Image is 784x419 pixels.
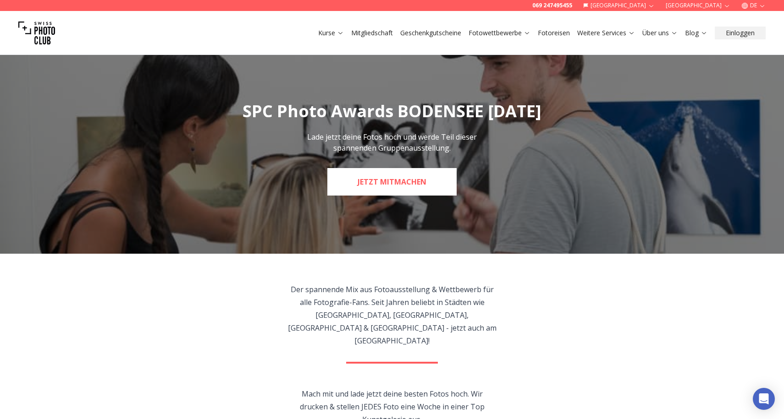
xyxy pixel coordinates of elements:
[753,388,775,410] div: Open Intercom Messenger
[465,27,534,39] button: Fotowettbewerbe
[538,28,570,38] a: Fotoreisen
[287,283,497,347] p: Der spannende Mix aus Fotoausstellung & Wettbewerb für alle Fotografie-Fans. Seit Jahren beliebt ...
[289,131,495,153] p: Lade jetzt deine Fotos hoch und werde Teil dieser spannenden Gruppenausstellung.
[534,27,574,39] button: Fotoreisen
[577,28,635,38] a: Weitere Services
[327,168,457,196] a: JETZT MITMACHEN
[681,27,711,39] button: Blog
[642,28,678,38] a: Über uns
[532,2,572,9] a: 069 247495455
[348,27,397,39] button: Mitgliedschaft
[397,27,465,39] button: Geschenkgutscheine
[315,27,348,39] button: Kurse
[639,27,681,39] button: Über uns
[18,15,55,51] img: Swiss photo club
[400,28,461,38] a: Geschenkgutscheine
[469,28,530,38] a: Fotowettbewerbe
[685,28,707,38] a: Blog
[715,27,766,39] button: Einloggen
[351,28,393,38] a: Mitgliedschaft
[574,27,639,39] button: Weitere Services
[318,28,344,38] a: Kurse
